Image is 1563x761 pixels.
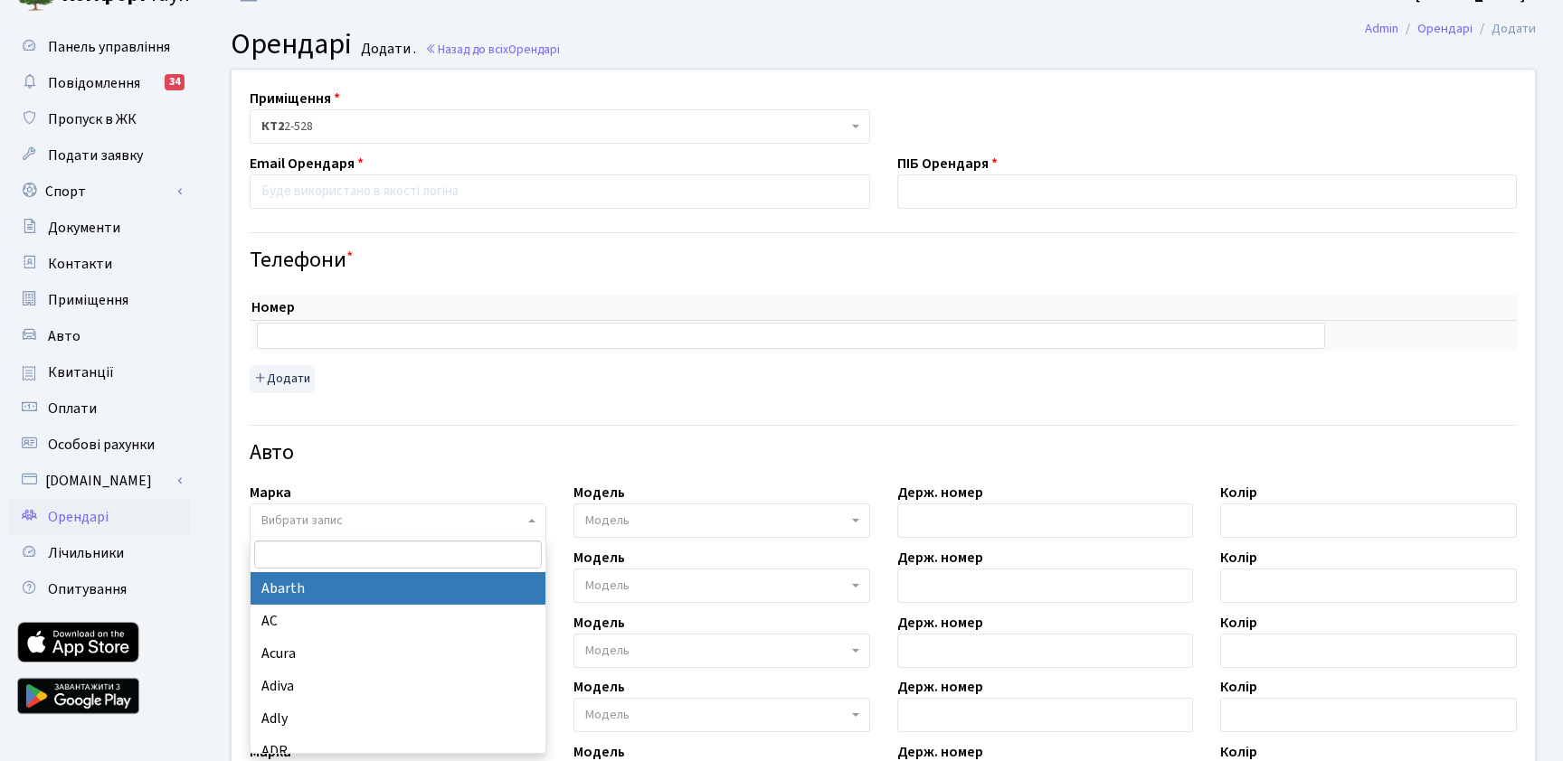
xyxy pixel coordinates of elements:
[9,246,190,282] a: Контакти
[9,101,190,137] a: Пропуск в ЖК
[261,512,343,530] span: Вибрати запис
[48,507,109,527] span: Орендарі
[357,41,416,58] small: Додати .
[250,153,364,174] label: Email Орендаря
[9,65,190,101] a: Повідомлення34
[261,117,284,136] b: КТ2
[585,706,630,724] span: Модель
[585,642,630,660] span: Модель
[585,577,630,595] span: Модель
[573,676,625,698] label: Модель
[9,137,190,174] a: Подати заявку
[250,482,291,503] label: Марка
[1220,482,1257,503] label: Колір
[9,427,190,463] a: Особові рахунки
[48,399,97,418] span: Оплати
[48,218,120,238] span: Документи
[425,41,560,58] a: Назад до всіхОрендарі
[48,73,140,93] span: Повідомлення
[9,463,190,499] a: [DOMAIN_NAME]
[9,390,190,427] a: Оплати
[48,254,112,274] span: Контакти
[9,571,190,607] a: Опитування
[897,612,983,634] label: Держ. номер
[9,210,190,246] a: Документи
[250,109,870,144] span: <b>КТ2</b>&nbsp;&nbsp;&nbsp;2-528
[1338,10,1563,48] nav: breadcrumb
[250,248,1517,274] h4: Телефони
[250,174,870,209] input: Буде використано в якості логіна
[251,670,545,702] li: Adiva
[48,543,124,563] span: Лічильники
[9,318,190,354] a: Авто
[261,117,848,136] span: <b>КТ2</b>&nbsp;&nbsp;&nbsp;2-528
[9,174,190,210] a: Спорт
[165,74,185,90] div: 34
[897,547,983,568] label: Держ. номер
[9,282,190,318] a: Приміщення
[1473,19,1536,39] li: Додати
[251,637,545,670] li: Acura
[573,612,625,634] label: Модель
[250,365,315,393] button: Додати
[897,153,998,174] label: ПІБ Орендаря
[897,482,983,503] label: Держ. номер
[1365,19,1398,38] a: Admin
[48,579,127,599] span: Опитування
[1220,547,1257,568] label: Колір
[250,88,340,109] label: Приміщення
[1417,19,1473,38] a: Орендарі
[251,572,545,605] li: Abarth
[573,547,625,568] label: Модель
[48,37,170,57] span: Панель управління
[48,290,128,310] span: Приміщення
[9,354,190,390] a: Квитанції
[48,109,137,129] span: Пропуск в ЖК
[48,362,114,382] span: Квитанції
[585,512,630,530] span: Модель
[251,702,545,735] li: Adly
[48,435,155,455] span: Особові рахунки
[250,295,1332,321] th: Номер
[231,23,352,65] span: Орендарі
[250,440,1517,466] h4: Авто
[251,605,545,637] li: AC
[1220,676,1257,698] label: Колір
[1220,612,1257,634] label: Колір
[9,29,190,65] a: Панель управління
[508,41,560,58] span: Орендарі
[48,326,81,346] span: Авто
[48,146,143,165] span: Подати заявку
[9,499,190,535] a: Орендарі
[573,482,625,503] label: Модель
[897,676,983,698] label: Держ. номер
[9,535,190,571] a: Лічильники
